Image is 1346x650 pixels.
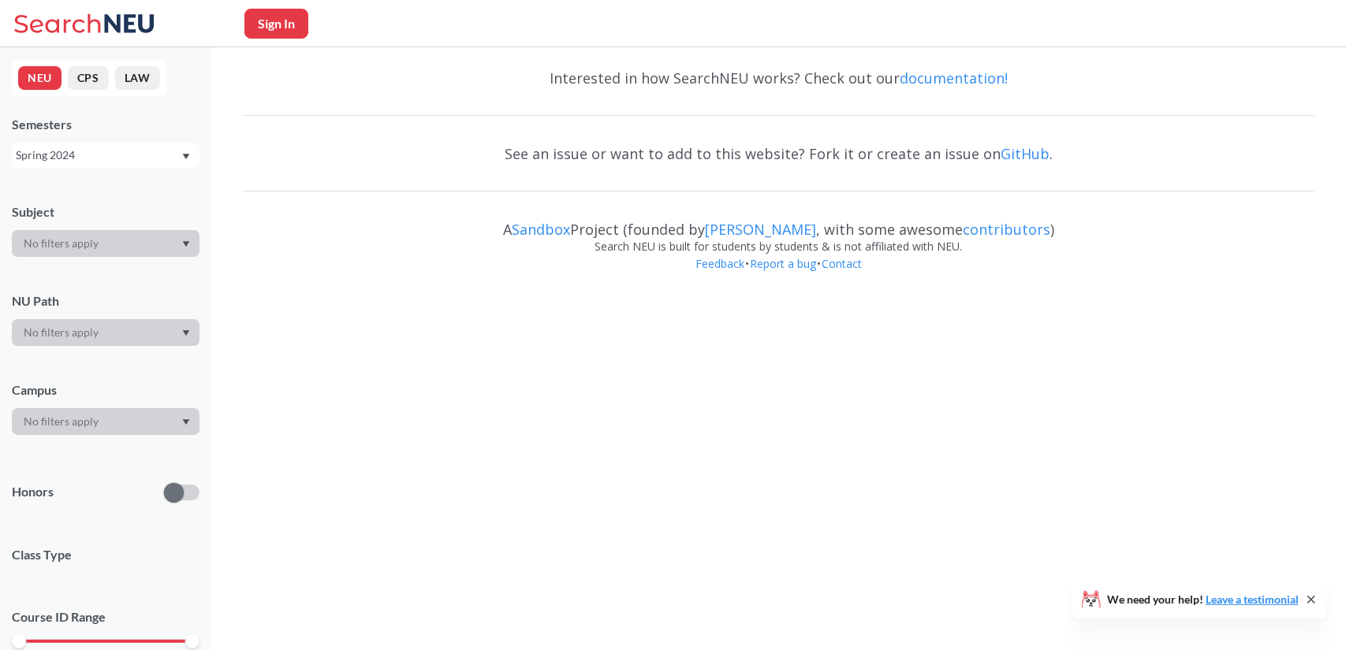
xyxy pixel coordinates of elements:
[243,255,1314,296] div: • •
[243,55,1314,101] div: Interested in how SearchNEU works? Check out our
[821,256,863,271] a: Contact
[244,9,308,39] button: Sign In
[705,220,816,239] a: [PERSON_NAME]
[12,203,199,221] div: Subject
[12,483,54,501] p: Honors
[182,419,190,425] svg: Dropdown arrow
[1107,594,1299,605] span: We need your help!
[182,330,190,336] svg: Dropdown arrow
[18,66,62,90] button: NEU
[12,381,199,399] div: Campus
[12,143,199,168] div: Spring 2024Dropdown arrow
[12,116,199,133] div: Semesters
[12,408,199,435] div: Dropdown arrow
[12,546,199,563] span: Class Type
[900,69,1008,87] a: documentation!
[1001,144,1050,163] a: GitHub
[243,206,1314,238] div: A Project (founded by , with some awesome )
[182,241,190,247] svg: Dropdown arrow
[963,220,1050,239] a: contributors
[512,220,570,239] a: Sandbox
[115,66,160,90] button: LAW
[12,319,199,346] div: Dropdown arrow
[182,154,190,160] svg: Dropdown arrow
[1206,592,1299,606] a: Leave a testimonial
[243,238,1314,255] div: Search NEU is built for students by students & is not affiliated with NEU.
[12,230,199,257] div: Dropdown arrow
[12,292,199,310] div: NU Path
[12,608,199,626] p: Course ID Range
[749,256,817,271] a: Report a bug
[243,131,1314,176] div: See an issue or want to add to this website? Fork it or create an issue on .
[695,256,745,271] a: Feedback
[68,66,109,90] button: CPS
[16,147,181,164] div: Spring 2024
